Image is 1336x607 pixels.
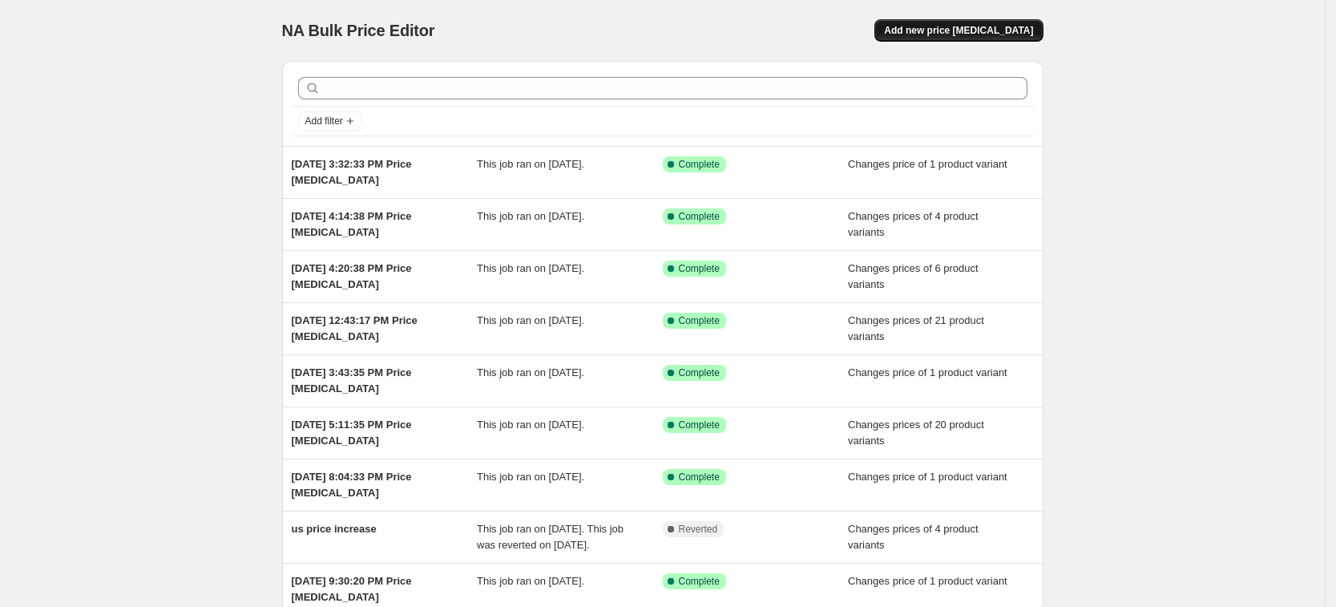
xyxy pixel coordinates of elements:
[282,22,435,39] span: NA Bulk Price Editor
[679,314,720,327] span: Complete
[477,523,624,551] span: This job ran on [DATE]. This job was reverted on [DATE].
[848,158,1007,170] span: Changes price of 1 product variant
[292,262,412,290] span: [DATE] 4:20:38 PM Price [MEDICAL_DATA]
[292,210,412,238] span: [DATE] 4:14:38 PM Price [MEDICAL_DATA]
[477,314,584,326] span: This job ran on [DATE].
[679,366,720,379] span: Complete
[848,471,1007,483] span: Changes price of 1 product variant
[292,523,377,535] span: us price increase
[292,158,412,186] span: [DATE] 3:32:33 PM Price [MEDICAL_DATA]
[884,24,1033,37] span: Add new price [MEDICAL_DATA]
[848,210,979,238] span: Changes prices of 4 product variants
[679,471,720,484] span: Complete
[477,366,584,378] span: This job ran on [DATE].
[477,262,584,274] span: This job ran on [DATE].
[292,575,412,603] span: [DATE] 9:30:20 PM Price [MEDICAL_DATA]
[305,115,343,127] span: Add filter
[679,523,718,536] span: Reverted
[848,314,984,342] span: Changes prices of 21 product variants
[292,471,412,499] span: [DATE] 8:04:33 PM Price [MEDICAL_DATA]
[848,523,979,551] span: Changes prices of 4 product variants
[848,575,1007,587] span: Changes price of 1 product variant
[292,314,418,342] span: [DATE] 12:43:17 PM Price [MEDICAL_DATA]
[477,471,584,483] span: This job ran on [DATE].
[477,419,584,431] span: This job ran on [DATE].
[679,262,720,275] span: Complete
[679,419,720,431] span: Complete
[679,210,720,223] span: Complete
[477,210,584,222] span: This job ran on [DATE].
[848,366,1007,378] span: Changes price of 1 product variant
[679,158,720,171] span: Complete
[874,19,1043,42] button: Add new price [MEDICAL_DATA]
[848,419,984,447] span: Changes prices of 20 product variants
[679,575,720,588] span: Complete
[477,575,584,587] span: This job ran on [DATE].
[292,366,412,395] span: [DATE] 3:43:35 PM Price [MEDICAL_DATA]
[298,111,362,131] button: Add filter
[477,158,584,170] span: This job ran on [DATE].
[848,262,979,290] span: Changes prices of 6 product variants
[292,419,412,447] span: [DATE] 5:11:35 PM Price [MEDICAL_DATA]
